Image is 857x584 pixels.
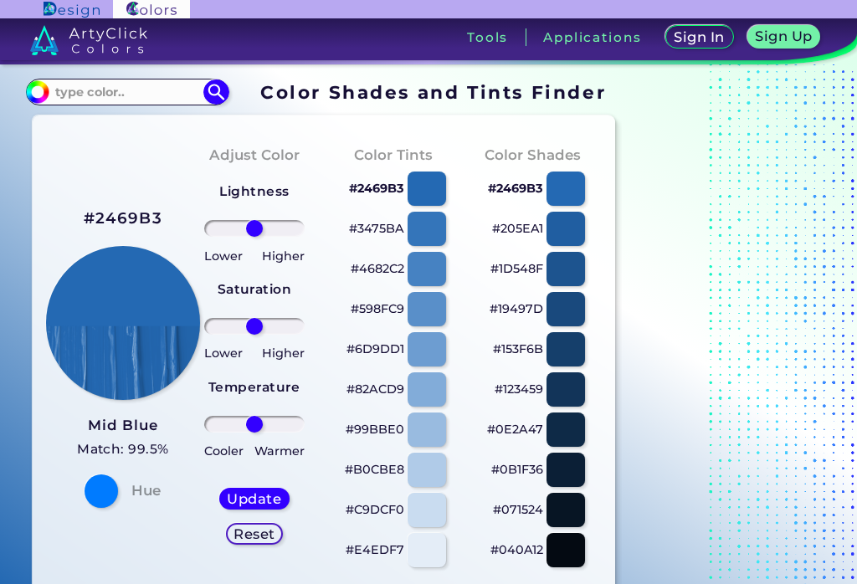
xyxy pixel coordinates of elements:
[669,27,731,48] a: Sign In
[49,80,205,103] input: type color..
[208,379,300,395] strong: Temperature
[346,419,404,439] p: #99BBE0
[492,218,543,238] p: #205EA1
[131,479,161,503] h4: Hue
[204,441,244,461] p: Cooler
[490,540,543,560] p: #040A12
[219,183,289,199] strong: Lightness
[495,379,543,399] p: #123459
[236,527,274,540] h5: Reset
[467,31,508,44] h3: Tools
[345,459,404,479] p: #B0CBE8
[30,25,148,55] img: logo_artyclick_colors_white.svg
[490,299,543,319] p: #19497D
[351,259,404,279] p: #4682C2
[84,207,162,229] h2: #2469B3
[346,499,404,520] p: #C9DCF0
[77,438,169,460] h5: Match: 99.5%
[751,27,817,48] a: Sign Up
[230,492,280,505] h5: Update
[491,459,543,479] p: #0B1F36
[46,246,200,400] img: paint_stamp_2_half.png
[260,79,606,105] h1: Color Shades and Tints Finder
[262,246,305,266] p: Higher
[77,416,169,436] h3: Mid Blue
[218,281,292,297] strong: Saturation
[485,143,581,167] h4: Color Shades
[204,343,243,363] p: Lower
[676,31,722,44] h5: Sign In
[346,379,404,399] p: #82ACD9
[757,30,809,43] h5: Sign Up
[543,31,641,44] h3: Applications
[349,218,404,238] p: #3475BA
[354,143,433,167] h4: Color Tints
[203,79,228,105] img: icon search
[346,339,404,359] p: #6D9DD1
[77,413,169,461] a: Mid Blue Match: 99.5%
[262,343,305,363] p: Higher
[488,178,543,198] p: #2469B3
[493,339,543,359] p: #153F6B
[209,143,300,167] h4: Adjust Color
[351,299,404,319] p: #598FC9
[346,540,404,560] p: #E4EDF7
[349,178,404,198] p: #2469B3
[493,499,543,520] p: #071524
[487,419,543,439] p: #0E2A47
[254,441,305,461] p: Warmer
[204,246,243,266] p: Lower
[44,2,100,18] img: ArtyClick Design logo
[490,259,543,279] p: #1D548F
